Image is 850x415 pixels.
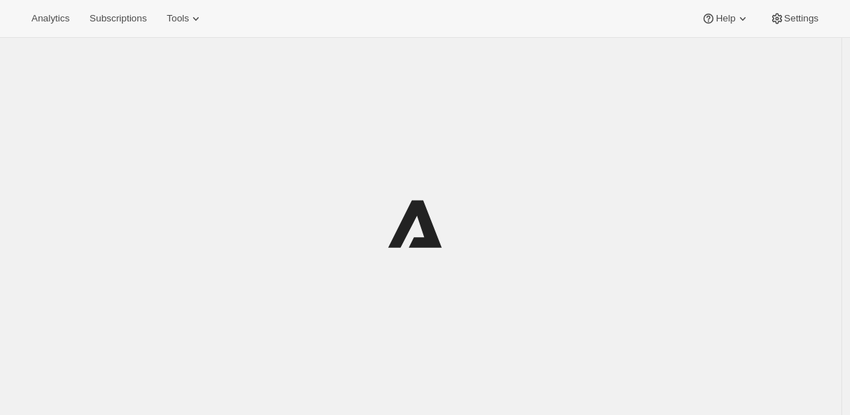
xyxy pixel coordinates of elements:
button: Tools [158,9,212,29]
span: Settings [784,13,819,24]
span: Subscriptions [89,13,147,24]
span: Analytics [31,13,69,24]
button: Settings [761,9,827,29]
button: Subscriptions [81,9,155,29]
span: Tools [167,13,189,24]
span: Help [716,13,735,24]
button: Analytics [23,9,78,29]
button: Help [693,9,758,29]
